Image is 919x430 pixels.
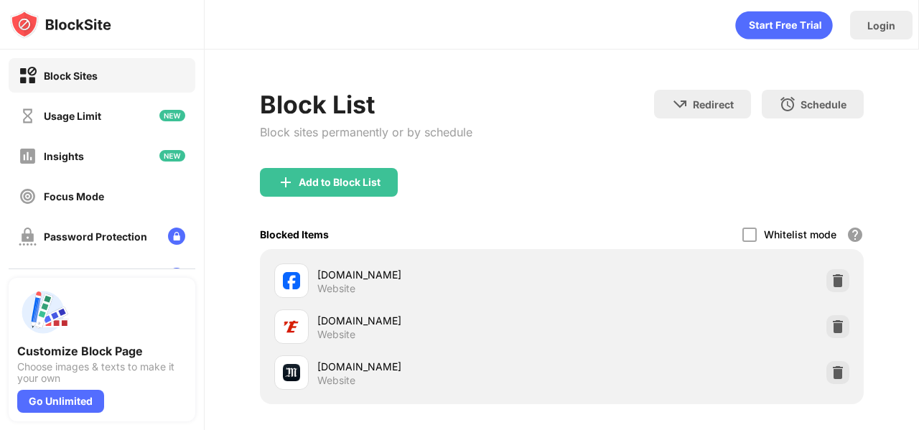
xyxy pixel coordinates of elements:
[260,228,329,240] div: Blocked Items
[168,268,185,285] img: lock-menu.svg
[317,374,355,387] div: Website
[317,313,562,328] div: [DOMAIN_NAME]
[44,70,98,82] div: Block Sites
[17,286,69,338] img: push-custom-page.svg
[19,147,37,165] img: insights-off.svg
[19,67,37,85] img: block-on.svg
[283,364,300,381] img: favicons
[10,10,111,39] img: logo-blocksite.svg
[801,98,846,111] div: Schedule
[867,19,895,32] div: Login
[44,150,84,162] div: Insights
[317,359,562,374] div: [DOMAIN_NAME]
[764,228,836,240] div: Whitelist mode
[299,177,381,188] div: Add to Block List
[283,318,300,335] img: favicons
[44,190,104,202] div: Focus Mode
[19,228,37,246] img: password-protection-off.svg
[159,110,185,121] img: new-icon.svg
[19,107,37,125] img: time-usage-off.svg
[17,390,104,413] div: Go Unlimited
[159,150,185,162] img: new-icon.svg
[17,361,187,384] div: Choose images & texts to make it your own
[260,90,472,119] div: Block List
[168,228,185,245] img: lock-menu.svg
[19,268,37,286] img: customize-block-page-off.svg
[44,110,101,122] div: Usage Limit
[44,230,147,243] div: Password Protection
[317,267,562,282] div: [DOMAIN_NAME]
[260,125,472,139] div: Block sites permanently or by schedule
[283,272,300,289] img: favicons
[317,282,355,295] div: Website
[317,328,355,341] div: Website
[735,11,833,39] div: animation
[17,344,187,358] div: Customize Block Page
[693,98,734,111] div: Redirect
[19,187,37,205] img: focus-off.svg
